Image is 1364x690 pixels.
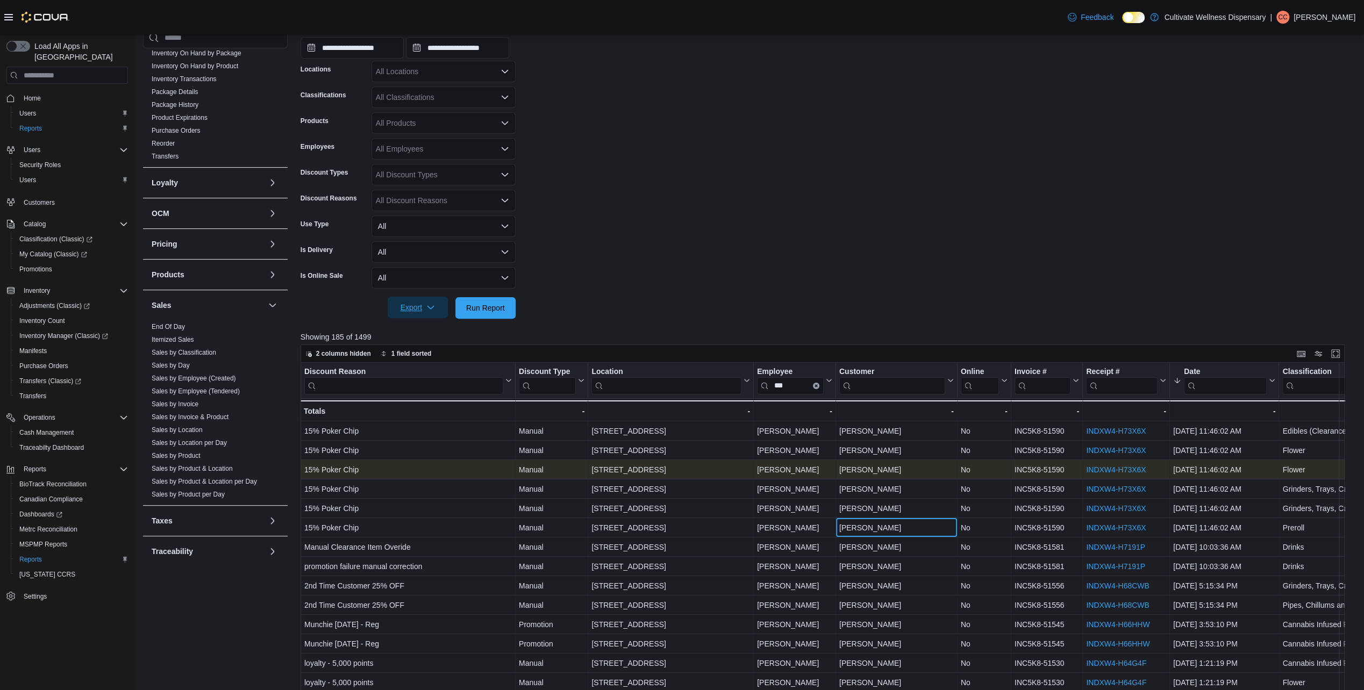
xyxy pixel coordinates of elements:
button: Purchase Orders [11,358,132,373]
button: Run Report [455,297,516,319]
label: Use Type [301,220,328,228]
span: Run Report [466,303,505,313]
span: 2 columns hidden [316,349,371,358]
span: BioTrack Reconciliation [19,480,87,488]
button: Loyalty [266,176,279,189]
button: Operations [19,411,60,424]
span: Dashboards [19,510,62,519]
button: Online [961,367,1008,394]
span: Catalog [19,218,128,231]
span: Customers [24,198,55,207]
a: Sales by Invoice & Product [152,413,228,421]
button: MSPMP Reports [11,537,132,552]
span: Adjustments (Classic) [15,299,128,312]
span: End Of Day [152,322,185,331]
button: Products [152,269,264,280]
span: Users [15,174,128,186]
a: BioTrack Reconciliation [15,478,91,491]
span: Transfers [15,390,128,402]
span: Inventory Transactions [152,75,217,83]
button: Users [11,106,132,121]
button: Traceabilty Dashboard [11,440,132,455]
div: [PERSON_NAME] [757,444,832,457]
label: Is Online Sale [301,271,343,280]
div: Online [961,367,999,394]
div: - [591,405,750,418]
div: [STREET_ADDRESS] [591,425,750,437]
a: Cash Management [15,426,78,439]
button: Taxes [152,515,264,526]
a: Reports [15,553,46,566]
label: Employees [301,142,334,151]
button: [US_STATE] CCRS [11,567,132,582]
span: Reorder [152,139,175,148]
span: Promotions [19,265,52,274]
span: Reports [24,465,46,473]
button: Reports [19,463,51,476]
span: Sales by Employee (Created) [152,374,236,383]
span: Package History [152,100,198,109]
span: Adjustments (Classic) [19,301,90,310]
span: Settings [19,590,128,603]
a: Inventory On Hand by Product [152,62,238,70]
button: Display options [1312,347,1325,360]
div: Discount Type [519,367,576,377]
button: Reports [11,121,132,136]
span: MSPMP Reports [15,538,128,551]
a: INDXW4-H66HHW [1086,620,1149,629]
a: Inventory Manager (Classic) [15,329,112,342]
a: Package Details [152,88,198,96]
div: Location [591,367,741,394]
span: Canadian Compliance [15,493,128,506]
span: Sales by Day [152,361,190,370]
div: - [1015,405,1079,418]
span: Cash Management [15,426,128,439]
button: Promotions [11,262,132,277]
label: Is Delivery [301,246,333,254]
span: Reports [19,555,42,564]
span: Traceabilty Dashboard [15,441,128,454]
a: Sales by Classification [152,349,216,356]
button: OCM [266,207,279,220]
input: Press the down key to open a popover containing a calendar. [301,37,404,59]
a: INDXW4-H73X6X [1086,446,1146,455]
span: Traceabilty Dashboard [19,443,84,452]
button: All [372,215,516,237]
label: Classifications [301,91,346,99]
button: Invoice # [1015,367,1079,394]
button: Canadian Compliance [11,492,132,507]
button: Catalog [19,218,50,231]
div: INC5K8-51590 [1015,425,1079,437]
a: Transfers [152,153,178,160]
span: Reports [19,124,42,133]
a: Sales by Day [152,362,190,369]
span: Classification (Classic) [15,233,128,246]
span: Customers [19,195,128,209]
button: Keyboard shortcuts [1295,347,1308,360]
a: Sales by Product & Location [152,465,233,472]
a: INDXW4-H66HHW [1086,639,1149,648]
button: Operations [2,410,132,425]
span: Reports [15,122,128,135]
span: Reports [19,463,128,476]
button: Traceability [266,545,279,558]
span: Sales by Invoice [152,400,198,408]
button: Inventory [19,284,54,297]
a: Reports [15,122,46,135]
button: Inventory Count [11,313,132,328]
button: Discount Reason [304,367,512,394]
div: Discount Type [519,367,576,394]
span: Security Roles [19,161,61,169]
span: MSPMP Reports [19,540,67,549]
a: INDXW4-H73X6X [1086,427,1146,435]
span: Export [394,297,441,318]
span: Canadian Compliance [19,495,83,504]
button: Clear input [813,383,819,389]
button: Reports [2,462,132,477]
a: Sales by Location [152,426,203,434]
img: Cova [22,12,69,23]
a: Sales by Employee (Created) [152,375,236,382]
a: Users [15,107,40,120]
span: Users [19,109,36,118]
a: Sales by Employee (Tendered) [152,387,240,395]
